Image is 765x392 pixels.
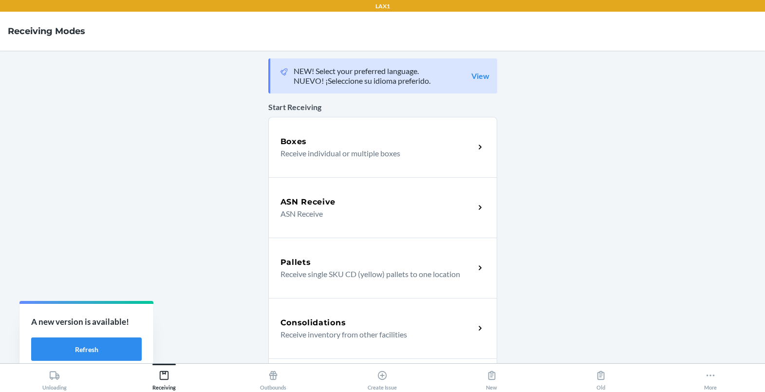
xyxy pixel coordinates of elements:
div: New [486,366,497,391]
h4: Receiving Modes [8,25,85,37]
div: Receiving [152,366,176,391]
p: NUEVO! ¡Seleccione su idioma preferido. [294,76,430,86]
button: New [437,364,546,391]
button: Create Issue [328,364,437,391]
a: ConsolidationsReceive inventory from other facilities [268,298,497,358]
a: View [471,71,489,81]
button: Old [546,364,655,391]
div: Outbounds [260,366,286,391]
a: ASN ReceiveASN Receive [268,177,497,238]
p: Receive individual or multiple boxes [280,148,467,159]
div: Old [596,366,606,391]
p: NEW! Select your preferred language. [294,66,430,76]
h5: Boxes [280,136,307,148]
a: BoxesReceive individual or multiple boxes [268,117,497,177]
h5: ASN Receive [280,196,336,208]
p: Start Receiving [268,101,497,113]
button: Refresh [31,337,142,361]
a: PalletsReceive single SKU CD (yellow) pallets to one location [268,238,497,298]
div: Unloading [42,366,67,391]
p: Receive inventory from other facilities [280,329,467,340]
p: Receive single SKU CD (yellow) pallets to one location [280,268,467,280]
p: ASN Receive [280,208,467,220]
div: Create Issue [368,366,397,391]
div: More [704,366,717,391]
button: Outbounds [219,364,328,391]
button: More [656,364,765,391]
h5: Pallets [280,257,311,268]
button: Receiving [109,364,218,391]
p: LAX1 [375,2,390,11]
h5: Consolidations [280,317,346,329]
p: A new version is available! [31,316,142,328]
